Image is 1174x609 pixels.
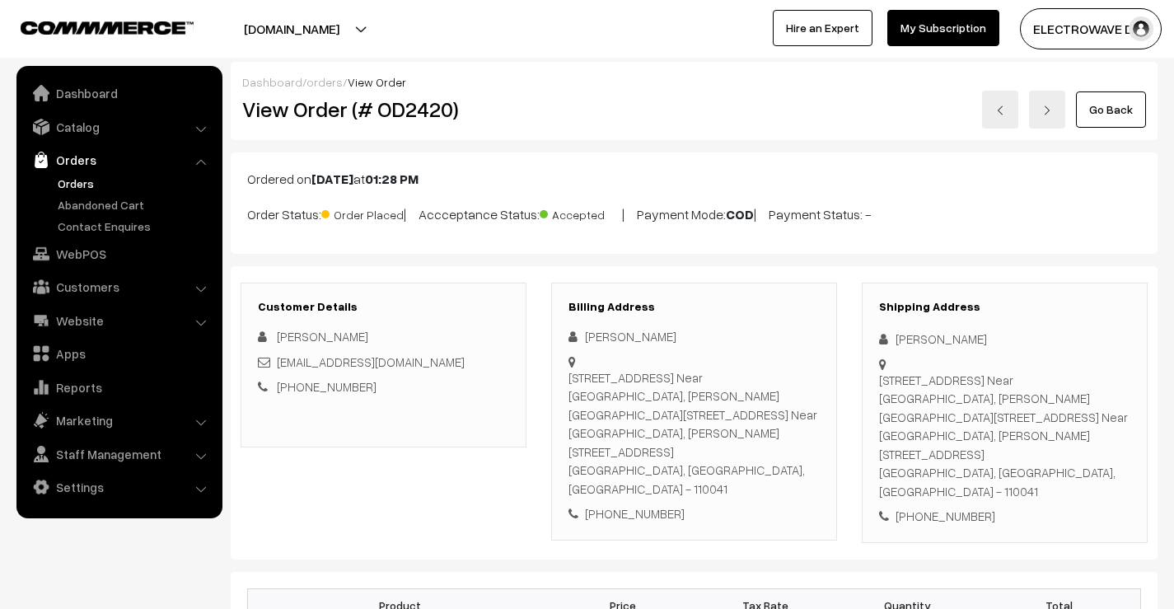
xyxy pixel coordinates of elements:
span: View Order [348,75,406,89]
a: Dashboard [21,78,217,108]
b: [DATE] [311,171,353,187]
a: Customers [21,272,217,302]
div: [PHONE_NUMBER] [568,504,820,523]
h3: Customer Details [258,300,509,314]
a: [EMAIL_ADDRESS][DOMAIN_NAME] [277,354,465,369]
h2: View Order (# OD2420) [242,96,527,122]
div: [PHONE_NUMBER] [879,507,1130,526]
div: / / [242,73,1146,91]
p: Ordered on at [247,169,1141,189]
p: Order Status: | Accceptance Status: | Payment Mode: | Payment Status: - [247,202,1141,224]
a: Orders [21,145,217,175]
img: right-arrow.png [1042,105,1052,115]
a: Reports [21,372,217,402]
div: [PERSON_NAME] [879,330,1130,349]
a: Website [21,306,217,335]
a: [PHONE_NUMBER] [277,379,377,394]
img: COMMMERCE [21,21,194,34]
b: 01:28 PM [365,171,419,187]
b: COD [726,206,754,223]
span: [PERSON_NAME] [277,329,368,344]
a: Orders [54,175,217,192]
img: user [1129,16,1153,41]
div: [STREET_ADDRESS] Near [GEOGRAPHIC_DATA], [PERSON_NAME][GEOGRAPHIC_DATA][STREET_ADDRESS] Near [GEO... [568,368,820,499]
a: orders [306,75,343,89]
span: Accepted [540,202,622,223]
button: [DOMAIN_NAME] [186,8,397,49]
img: left-arrow.png [995,105,1005,115]
a: Marketing [21,405,217,435]
a: Settings [21,472,217,502]
a: Catalog [21,112,217,142]
a: Hire an Expert [773,10,872,46]
a: My Subscription [887,10,999,46]
a: Go Back [1076,91,1146,128]
div: [STREET_ADDRESS] Near [GEOGRAPHIC_DATA], [PERSON_NAME][GEOGRAPHIC_DATA][STREET_ADDRESS] Near [GEO... [879,371,1130,501]
a: WebPOS [21,239,217,269]
a: COMMMERCE [21,16,165,36]
a: Abandoned Cart [54,196,217,213]
a: Apps [21,339,217,368]
h3: Billing Address [568,300,820,314]
div: [PERSON_NAME] [568,327,820,346]
h3: Shipping Address [879,300,1130,314]
a: Contact Enquires [54,218,217,235]
a: Staff Management [21,439,217,469]
a: Dashboard [242,75,302,89]
button: ELECTROWAVE DE… [1020,8,1162,49]
span: Order Placed [321,202,404,223]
